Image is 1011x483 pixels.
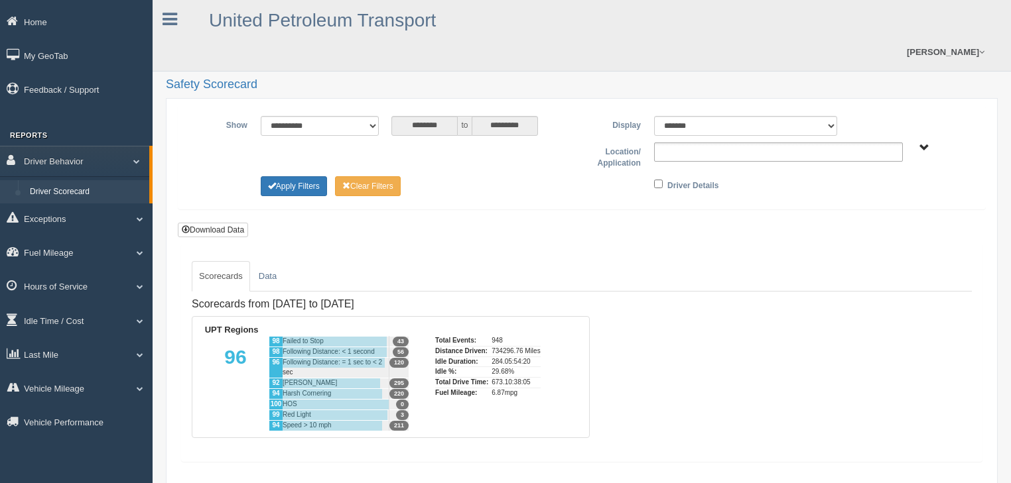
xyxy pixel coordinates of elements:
div: 94 [269,420,283,431]
div: Fuel Mileage: [435,388,488,398]
div: 100 [269,399,283,409]
div: 948 [492,336,540,346]
span: 211 [389,421,409,431]
div: 96 [269,357,283,378]
span: 120 [389,358,409,368]
button: Download Data [178,223,248,237]
a: Scorecards [192,261,250,292]
label: Display [582,116,647,132]
a: Data [251,261,284,292]
div: 92 [269,378,283,388]
span: to [458,116,471,136]
b: UPT Regions [205,325,259,335]
span: 295 [389,378,409,388]
div: 98 [269,347,283,357]
div: 94 [269,388,283,399]
button: Change Filter Options [335,176,401,196]
label: Location/ Application [582,142,647,170]
span: 3 [396,410,409,420]
button: Change Filter Options [261,176,327,196]
h4: Scorecards from [DATE] to [DATE] [192,298,590,310]
div: Total Drive Time: [435,377,488,388]
div: Idle Duration: [435,356,488,367]
div: 29.68% [492,366,540,377]
span: 43 [393,337,409,347]
label: Driver Details [667,176,718,192]
label: Show [188,116,254,132]
span: 220 [389,389,409,399]
span: 0 [396,400,409,409]
div: Distance Driven: [435,346,488,356]
div: 734296.76 Miles [492,346,540,356]
a: United Petroleum Transport [209,10,436,30]
div: 284.05:54:20 [492,356,540,367]
div: Total Events: [435,336,488,346]
div: 673.10:38:05 [492,377,540,388]
div: Idle %: [435,366,488,377]
a: [PERSON_NAME] [900,33,991,71]
a: Driver Scorecard [24,180,149,204]
div: 99 [269,409,283,420]
div: 98 [269,336,283,347]
div: 96 [202,336,269,431]
span: 56 [393,347,409,357]
div: 6.87mpg [492,388,540,398]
